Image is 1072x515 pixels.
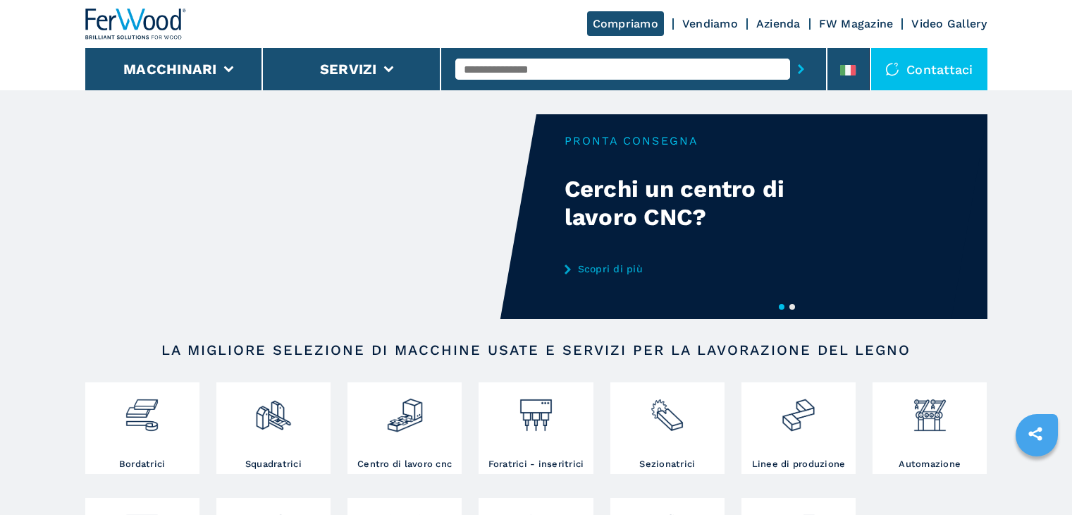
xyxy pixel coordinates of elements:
[911,386,949,434] img: automazione.png
[565,263,841,274] a: Scopri di più
[873,382,987,474] a: Automazione
[517,386,555,434] img: foratrici_inseritrici_2.png
[245,458,302,471] h3: Squadratrici
[347,382,462,474] a: Centro di lavoro cnc
[911,17,987,30] a: Video Gallery
[871,48,987,90] div: Contattaci
[610,382,725,474] a: Sezionatrici
[254,386,292,434] img: squadratrici_2.png
[130,341,942,358] h2: LA MIGLIORE SELEZIONE DI MACCHINE USATE E SERVIZI PER LA LAVORAZIONE DEL LEGNO
[682,17,738,30] a: Vendiamo
[119,458,166,471] h3: Bordatrici
[648,386,686,434] img: sezionatrici_2.png
[123,386,161,434] img: bordatrici_1.png
[1012,452,1061,504] iframe: Chat
[488,458,584,471] h3: Foratrici - inseritrici
[779,304,784,310] button: 1
[885,62,899,76] img: Contattaci
[741,382,856,474] a: Linee di produzione
[752,458,846,471] h3: Linee di produzione
[320,61,377,78] button: Servizi
[123,61,217,78] button: Macchinari
[780,386,817,434] img: linee_di_produzione_2.png
[639,458,695,471] h3: Sezionatrici
[819,17,894,30] a: FW Magazine
[85,382,199,474] a: Bordatrici
[789,304,795,310] button: 2
[899,458,961,471] h3: Automazione
[587,11,664,36] a: Compriamo
[85,8,187,40] img: Ferwood
[386,386,424,434] img: centro_di_lavoro_cnc_2.png
[479,382,593,474] a: Foratrici - inseritrici
[790,53,812,85] button: submit-button
[357,458,452,471] h3: Centro di lavoro cnc
[85,114,536,319] video: Your browser does not support the video tag.
[1018,416,1053,452] a: sharethis
[216,382,331,474] a: Squadratrici
[756,17,801,30] a: Azienda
